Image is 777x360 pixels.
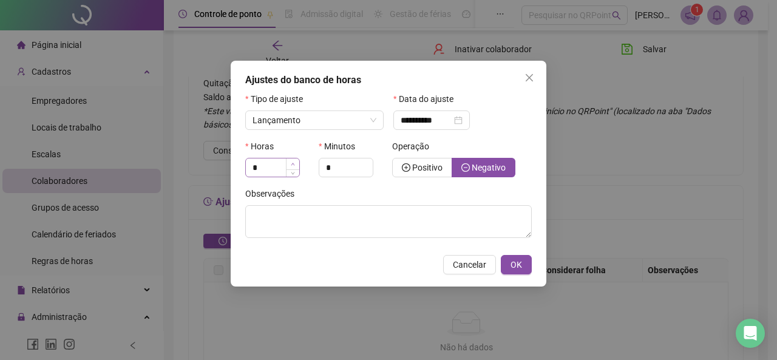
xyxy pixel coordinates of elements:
span: plus-circle [402,163,410,172]
div: Ajustes do banco de horas [245,73,532,87]
span: minus-circle [461,163,470,172]
button: Close [520,68,539,87]
span: Decrease Value [286,169,299,177]
span: OK [511,258,522,271]
label: Data do ajuste [393,92,461,106]
span: Lançamento [253,115,300,125]
span: down [291,171,295,175]
label: Minutos [319,140,363,153]
span: up [291,162,295,166]
label: Horas [245,140,282,153]
span: Cancelar [453,258,486,271]
span: Positivo [412,163,443,172]
button: OK [501,255,532,274]
label: Operação [392,140,437,153]
span: close [524,73,534,83]
label: Tipo de ajuste [245,92,311,106]
div: Open Intercom Messenger [736,319,765,348]
button: Cancelar [443,255,496,274]
span: Increase Value [286,158,299,169]
label: Observações [245,187,302,200]
span: Negativo [472,163,506,172]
